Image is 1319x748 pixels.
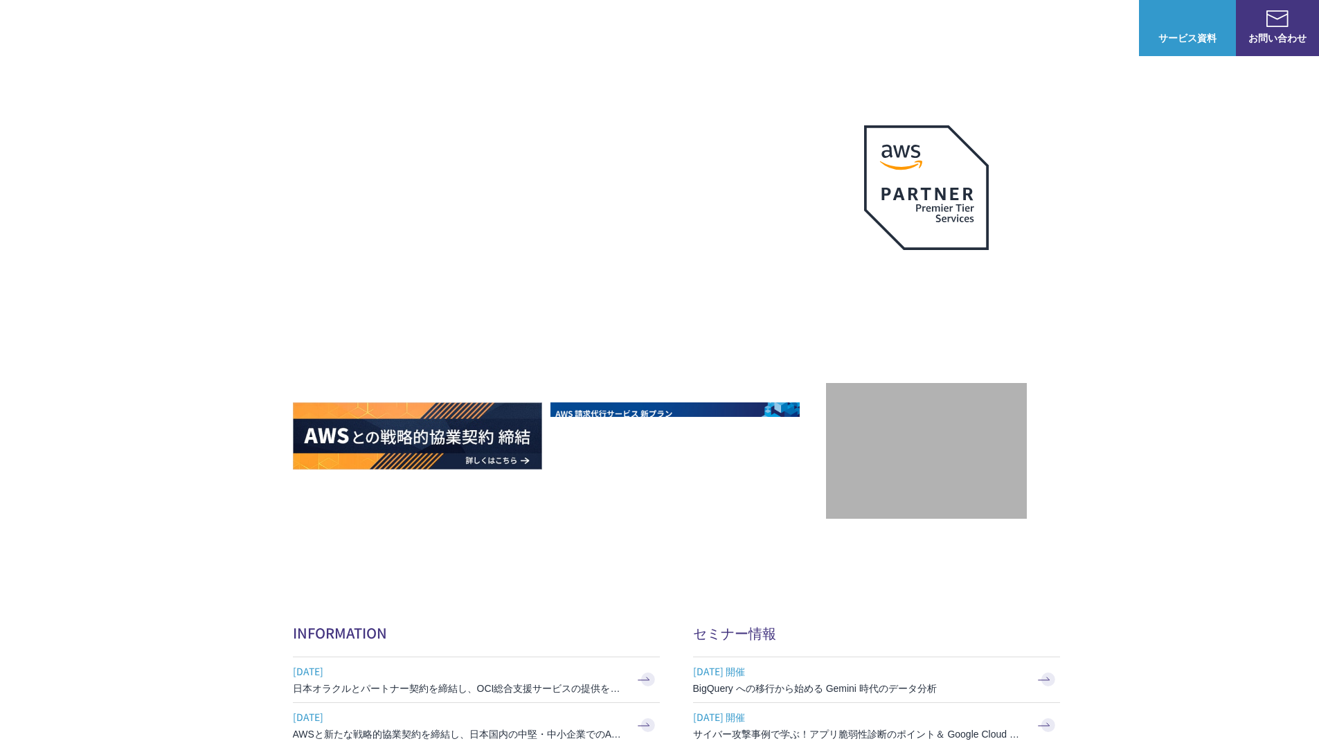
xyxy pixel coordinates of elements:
[550,402,800,470] img: AWS請求代行サービス 統合管理プラン
[1266,10,1289,27] img: お問い合わせ
[847,267,1005,320] p: 最上位プレミアティア サービスパートナー
[293,682,625,695] h3: 日本オラクルとパートナー契約を締結し、OCI総合支援サービスの提供を開始
[293,657,660,702] a: [DATE] 日本オラクルとパートナー契約を締結し、OCI総合支援サービスの提供を開始
[1139,30,1236,45] span: サービス資料
[660,21,693,35] p: 強み
[159,13,260,42] span: NHN テコラス AWS総合支援サービス
[1176,10,1199,27] img: AWS総合支援サービス C-Chorus サービス資料
[1236,30,1319,45] span: お問い合わせ
[721,21,773,35] p: サービス
[293,661,625,682] span: [DATE]
[293,153,826,214] p: AWSの導入からコスト削減、 構成・運用の最適化からデータ活用まで 規模や業種業態を問わない マネージドサービスで
[293,228,826,361] h1: AWS ジャーニーの 成功を実現
[693,657,1060,702] a: [DATE] 開催 BigQuery への移行から始める Gemini 時代のデータ分析
[293,727,625,741] h3: AWSと新たな戦略的協業契約を締結し、日本国内の中堅・中小企業でのAWS活用を加速
[21,11,260,44] a: AWS総合支援サービス C-Chorus NHN テコラスAWS総合支援サービス
[1006,21,1059,35] p: ナレッジ
[693,661,1025,682] span: [DATE] 開催
[1086,21,1125,35] a: ログイン
[910,267,942,287] em: AWS
[801,21,912,35] p: 業種別ソリューション
[293,623,660,643] h2: INFORMATION
[940,21,978,35] a: 導入事例
[293,706,625,727] span: [DATE]
[293,402,542,470] img: AWSとの戦略的協業契約 締結
[693,623,1060,643] h2: セミナー情報
[693,706,1025,727] span: [DATE] 開催
[864,125,989,250] img: AWSプレミアティアサービスパートナー
[293,703,660,748] a: [DATE] AWSと新たな戦略的協業契約を締結し、日本国内の中堅・中小企業でのAWS活用を加速
[854,404,999,505] img: 契約件数
[693,727,1025,741] h3: サイバー攻撃事例で学ぶ！アプリ脆弱性診断のポイント＆ Google Cloud セキュリティ対策
[693,703,1060,748] a: [DATE] 開催 サイバー攻撃事例で学ぶ！アプリ脆弱性診断のポイント＆ Google Cloud セキュリティ対策
[693,682,1025,695] h3: BigQuery への移行から始める Gemini 時代のデータ分析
